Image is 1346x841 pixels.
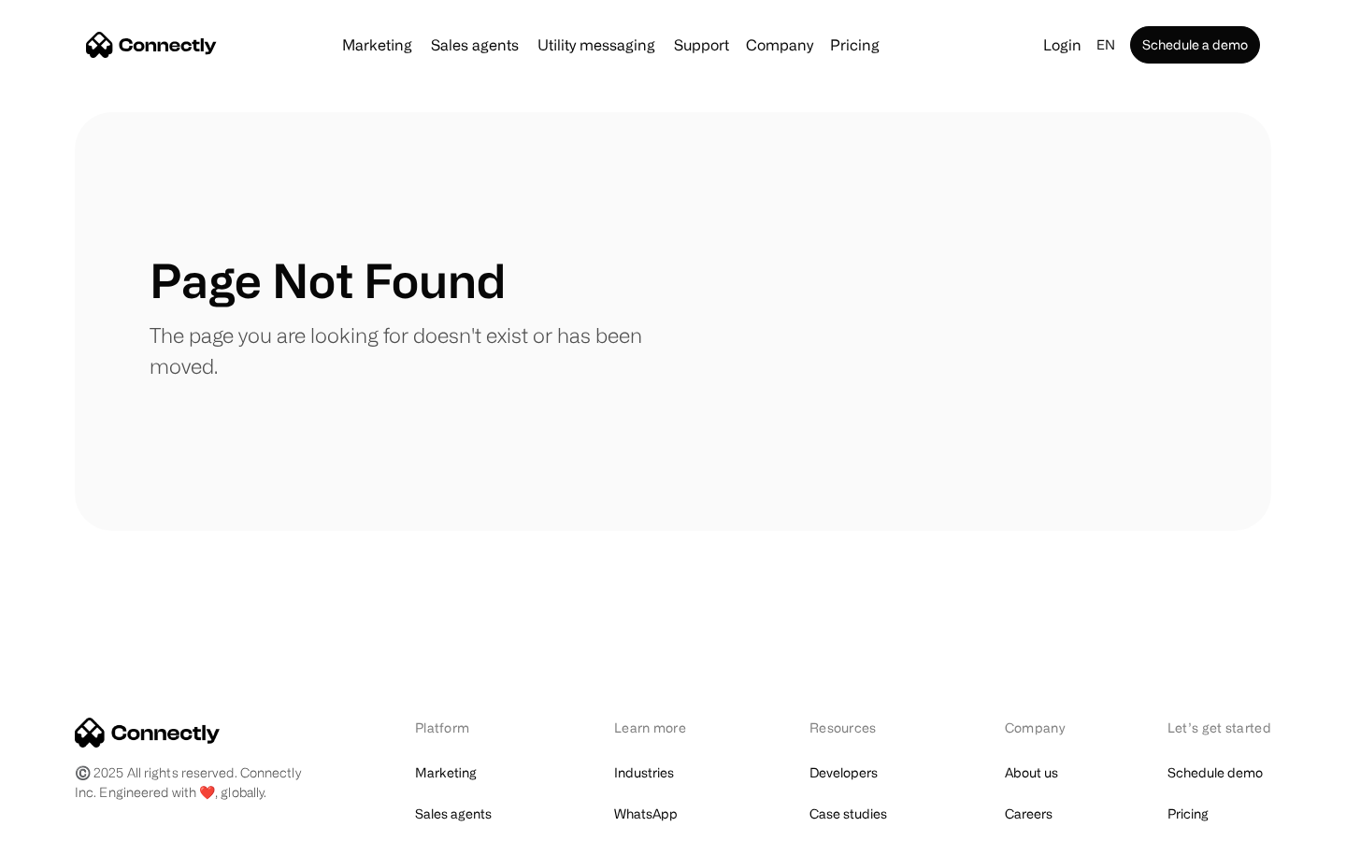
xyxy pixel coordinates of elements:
[666,37,737,52] a: Support
[1005,760,1058,786] a: About us
[423,37,526,52] a: Sales agents
[1167,718,1271,737] div: Let’s get started
[809,760,878,786] a: Developers
[809,801,887,827] a: Case studies
[415,801,492,827] a: Sales agents
[746,32,813,58] div: Company
[1089,32,1126,58] div: en
[614,760,674,786] a: Industries
[1167,801,1209,827] a: Pricing
[335,37,420,52] a: Marketing
[150,320,673,381] p: The page you are looking for doesn't exist or has been moved.
[1130,26,1260,64] a: Schedule a demo
[37,808,112,834] ul: Language list
[823,37,887,52] a: Pricing
[150,252,506,308] h1: Page Not Found
[1096,32,1115,58] div: en
[809,718,908,737] div: Resources
[1036,32,1089,58] a: Login
[1005,718,1070,737] div: Company
[614,718,712,737] div: Learn more
[530,37,663,52] a: Utility messaging
[1005,801,1052,827] a: Careers
[415,718,517,737] div: Platform
[86,31,217,59] a: home
[415,760,477,786] a: Marketing
[614,801,678,827] a: WhatsApp
[19,806,112,834] aside: Language selected: English
[740,32,819,58] div: Company
[1167,760,1263,786] a: Schedule demo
